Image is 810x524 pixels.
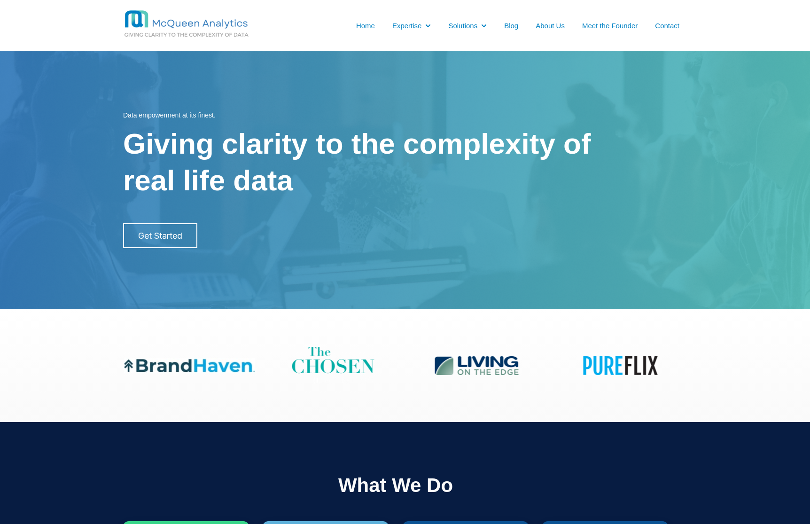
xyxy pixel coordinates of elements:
[123,9,288,39] img: MCQ BG 1
[448,21,477,31] a: Solutions
[392,21,422,31] a: Expertise
[582,21,638,31] a: Meet the Founder
[536,21,565,31] a: About Us
[123,223,197,248] a: Get Started
[584,356,658,375] img: pureflix
[311,20,687,31] nav: Desktop navigation
[124,358,255,373] img: haven-1
[435,356,519,375] img: lote
[123,111,216,119] span: Data empowerment at its finest.
[338,474,453,496] span: What We Do
[504,21,518,31] a: Blog
[292,347,374,384] img: thechosen
[123,127,591,160] span: Giving clarity to the complexity of
[356,21,375,31] a: Home
[123,164,293,196] span: real life data
[655,21,679,31] a: Contact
